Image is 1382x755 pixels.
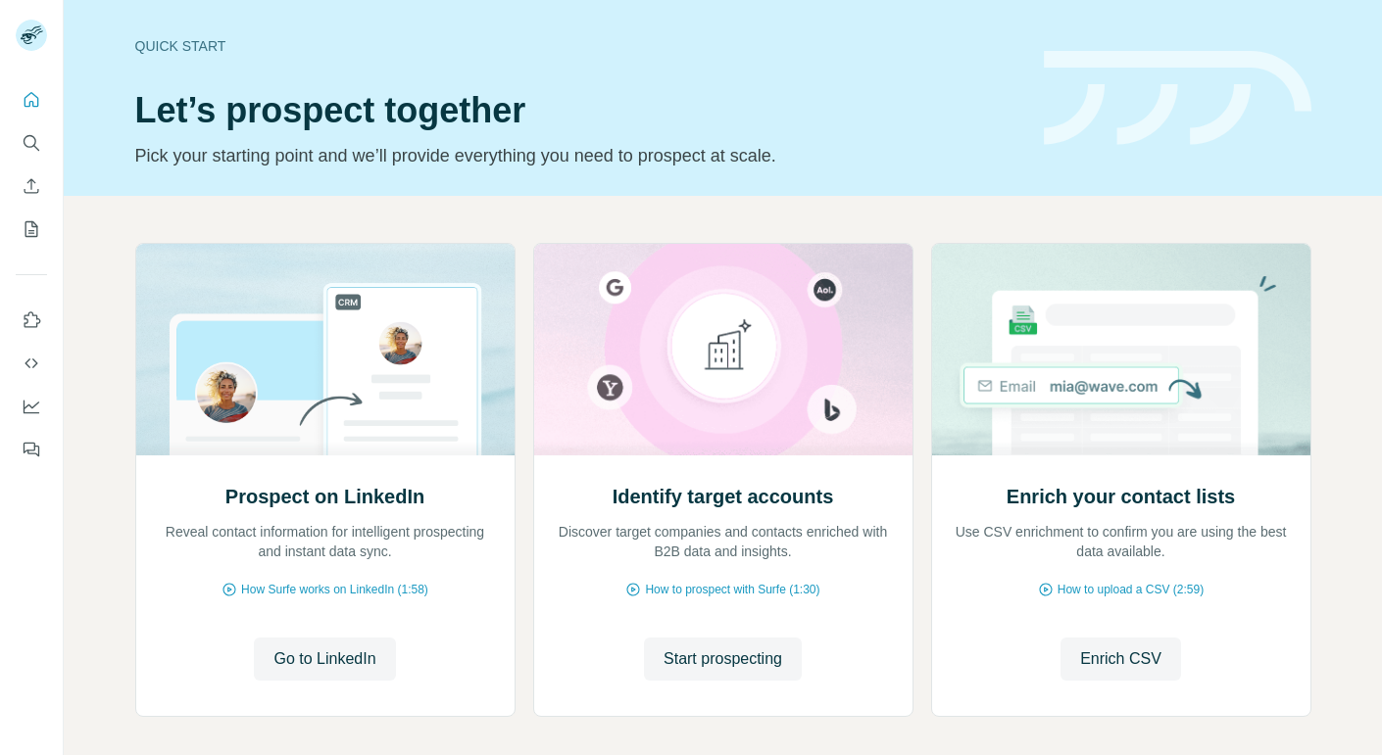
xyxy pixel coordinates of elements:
[135,36,1020,56] div: Quick start
[254,637,395,681] button: Go to LinkedIn
[1007,483,1235,510] h2: Enrich your contact lists
[135,142,1020,169] p: Pick your starting point and we’ll provide everything you need to prospect at scale.
[241,581,428,598] span: How Surfe works on LinkedIn (1:58)
[16,303,47,338] button: Use Surfe on LinkedIn
[225,483,424,510] h2: Prospect on LinkedIn
[1080,647,1161,671] span: Enrich CSV
[1058,581,1204,598] span: How to upload a CSV (2:59)
[16,168,47,204] button: Enrich CSV
[156,522,495,561] p: Reveal contact information for intelligent prospecting and instant data sync.
[533,244,913,455] img: Identify target accounts
[16,432,47,467] button: Feedback
[613,483,834,510] h2: Identify target accounts
[1044,51,1311,146] img: banner
[644,637,802,681] button: Start prospecting
[1061,637,1181,681] button: Enrich CSV
[135,91,1020,130] h1: Let’s prospect together
[16,346,47,381] button: Use Surfe API
[645,581,819,598] span: How to prospect with Surfe (1:30)
[554,522,893,561] p: Discover target companies and contacts enriched with B2B data and insights.
[273,647,375,671] span: Go to LinkedIn
[16,82,47,118] button: Quick start
[664,647,782,671] span: Start prospecting
[931,244,1311,455] img: Enrich your contact lists
[16,389,47,424] button: Dashboard
[16,212,47,247] button: My lists
[952,522,1291,561] p: Use CSV enrichment to confirm you are using the best data available.
[16,125,47,161] button: Search
[135,244,516,455] img: Prospect on LinkedIn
